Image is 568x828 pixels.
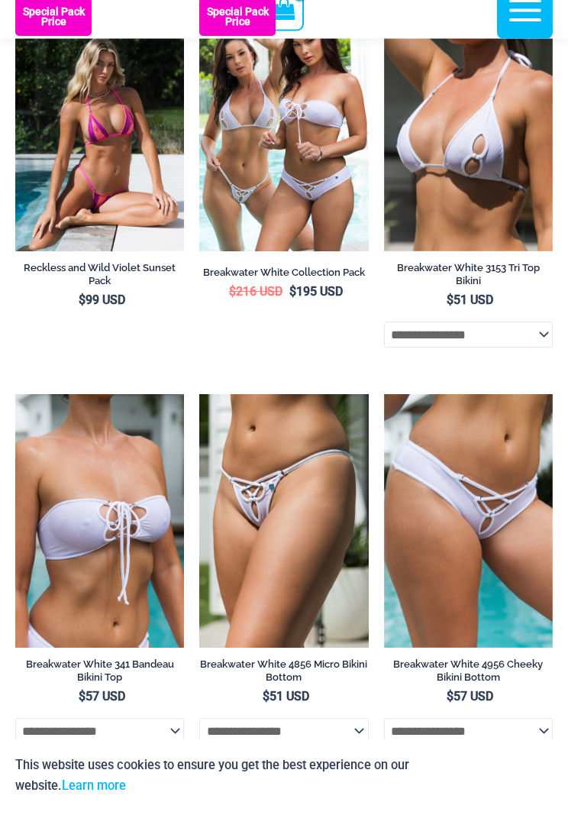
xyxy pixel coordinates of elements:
[384,412,553,665] img: Breakwater White 4956 Shorts 01
[199,675,368,701] h2: Breakwater White 4856 Micro Bikini Bottom
[15,771,476,813] p: This website uses cookies to ensure you get the best experience on our website.
[264,8,303,47] a: View Shopping Cart, empty
[447,707,453,721] span: $
[15,279,184,310] a: Reckless and Wild Violet Sunset Pack
[289,302,296,316] span: $
[79,707,125,721] bdi: 57 USD
[15,412,184,665] img: Breakwater White 341 Top 01
[488,771,553,813] button: Accept
[384,675,553,701] h2: Breakwater White 4956 Cheeky Bikini Bottom
[447,310,493,325] bdi: 51 USD
[15,675,184,707] a: Breakwater White 341 Bandeau Bikini Top
[199,283,368,302] a: Breakwater White Collection Pack
[15,7,57,49] img: cropped mm emblem
[384,279,553,305] h2: Breakwater White 3153 Tri Top Bikini
[384,675,553,707] a: Breakwater White 4956 Cheeky Bikini Bottom
[199,412,368,665] a: Breakwater White 4856 Micro Bottom 01Breakwater White 3153 Top 4856 Micro Bottom 06Breakwater Whi...
[229,302,282,316] bdi: 216 USD
[199,15,368,269] img: Collection Pack (5)
[15,279,184,305] h2: Reckless and Wild Violet Sunset Pack
[384,412,553,665] a: Breakwater White 4956 Shorts 01Breakwater White 341 Top 4956 Shorts 04Breakwater White 341 Top 49...
[384,15,553,269] img: Breakwater White 3153 Top 01
[447,707,493,721] bdi: 57 USD
[199,412,368,665] img: Breakwater White 4856 Micro Bottom 01
[15,24,92,44] b: Special Pack Price
[263,707,269,721] span: $
[199,24,276,44] b: Special Pack Price
[263,707,309,721] bdi: 51 USD
[15,675,184,701] h2: Breakwater White 341 Bandeau Bikini Top
[289,302,343,316] bdi: 195 USD
[384,279,553,310] a: Breakwater White 3153 Tri Top Bikini
[199,283,368,296] h2: Breakwater White Collection Pack
[199,675,368,707] a: Breakwater White 4856 Micro Bikini Bottom
[199,15,368,269] a: Collection Pack (5) Breakwater White 341 Top 4956 Shorts 08Breakwater White 341 Top 4956 Shorts 08
[79,707,86,721] span: $
[79,310,86,325] span: $
[15,412,184,665] a: Breakwater White 341 Top 01Breakwater White 341 Top 4956 Shorts 06Breakwater White 341 Top 4956 S...
[79,310,125,325] bdi: 99 USD
[62,795,126,810] a: Learn more
[447,310,453,325] span: $
[15,15,184,269] img: Reckless and Wild Violet Sunset 306 Top 466 Bottom 06
[229,302,236,316] span: $
[15,15,184,269] a: Reckless and Wild Violet Sunset 306 Top 466 Bottom 06 Reckless and Wild Violet Sunset 306 Top 466...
